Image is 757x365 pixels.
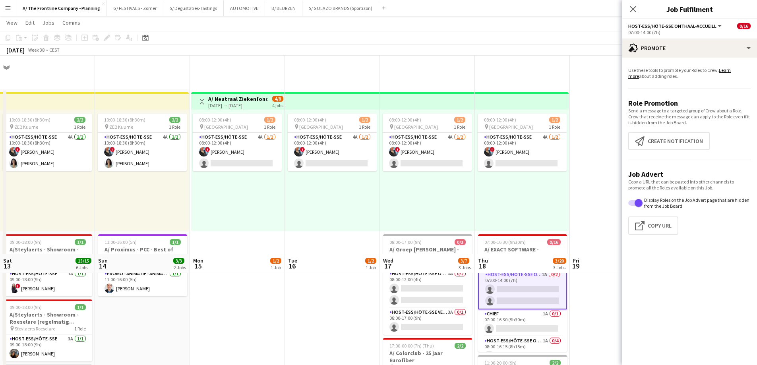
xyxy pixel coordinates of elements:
[39,17,58,28] a: Jobs
[205,147,210,152] span: !
[382,261,393,270] span: 17
[628,23,716,29] span: Host-ess/Hôte-sse Onthaal-Accueill
[3,234,92,296] app-job-card: 09:00-18:00 (9h)1/1A/Steylaerts - Showroom - Lier Steylaerts Lier1 RoleHost-ess/Hôte-sse1A1/109:0...
[26,47,46,53] span: Week 38
[478,257,488,264] span: Thu
[302,0,379,16] button: S/ GOLAZO BRANDS (Sportizon)
[389,117,421,123] span: 08:00-12:00 (4h)
[6,46,25,54] div: [DATE]
[208,95,267,102] h3: A/ Neutraal Ziekenfonds Vlaanderen (NZVL) - [GEOGRAPHIC_DATA] - 15-18/09
[395,147,400,152] span: !
[174,265,186,270] div: 2 Jobs
[389,343,434,349] span: 17:00-00:00 (7h) (Thu)
[478,246,567,260] h3: A/ EXACT SOFTWARE - INNOVATION DAY - Flanders Expo
[572,261,579,270] span: 19
[163,0,224,16] button: S/ Degustaties-Tastings
[490,147,495,152] span: !
[478,133,567,171] app-card-role: Host-ess/Hôte-sse4A1/208:00-12:00 (4h)![PERSON_NAME]
[15,147,20,152] span: !
[3,257,12,264] span: Sat
[74,124,85,130] span: 1 Role
[737,23,751,29] span: 0/16
[2,261,12,270] span: 13
[43,19,54,26] span: Jobs
[74,326,86,332] span: 1 Role
[193,257,203,264] span: Mon
[16,0,107,16] button: A/ The Frontline Company - Planning
[169,117,180,123] span: 2/2
[10,239,42,245] span: 09:00-18:00 (9h)
[478,114,567,171] app-job-card: 08:00-12:00 (4h)1/2 [GEOGRAPHIC_DATA]1 RoleHost-ess/Hôte-sse4A1/208:00-12:00 (4h)![PERSON_NAME]
[264,124,275,130] span: 1 Role
[383,308,472,335] app-card-role: Host-ess/Hôte-sse Vestiaire3A0/108:00-17:00 (9h)
[9,117,50,123] span: 10:00-18:30 (8h30m)
[97,261,108,270] span: 14
[109,124,133,130] span: ZEB Kuurne
[294,117,326,123] span: 08:00-12:00 (4h)
[484,117,516,123] span: 08:00-12:00 (4h)
[383,246,472,260] h3: A/ Groep [PERSON_NAME] - SAP Partner Forum - [GEOGRAPHIC_DATA]
[288,133,377,171] app-card-role: Host-ess/Hôte-sse4A1/208:00-12:00 (4h)![PERSON_NAME]
[287,261,297,270] span: 16
[104,117,145,123] span: 10:00-18:30 (8h30m)
[3,299,92,361] div: 09:00-18:00 (9h)1/1A/Steylaerts - Showroom - Roeselare (regelmatig terugkerende opdracht) Steylae...
[224,0,265,16] button: AUTOMOTIVE
[105,239,137,245] span: 11:00-16:00 (5h)
[76,265,91,270] div: 6 Jobs
[3,17,21,28] a: View
[3,114,92,171] div: 10:00-18:30 (8h30m)2/2 ZEB Kuurne1 RoleHost-ess/Hôte-sse4A2/210:00-18:30 (8h30m)![PERSON_NAME][PE...
[264,117,275,123] span: 1/2
[553,265,566,270] div: 3 Jobs
[383,114,472,171] app-job-card: 08:00-12:00 (4h)1/2 [GEOGRAPHIC_DATA]1 RoleHost-ess/Hôte-sse4A1/208:00-12:00 (4h)![PERSON_NAME]
[98,257,108,264] span: Sun
[628,98,751,108] h3: Role Promotion
[193,133,282,171] app-card-role: Host-ess/Hôte-sse4A1/208:00-12:00 (4h)![PERSON_NAME]
[553,258,566,264] span: 3/20
[271,265,281,270] div: 1 Job
[3,334,92,361] app-card-role: Host-ess/Hôte-sse3A1/109:00-18:00 (9h)[PERSON_NAME]
[383,269,472,308] app-card-role: Host-ess/Hôte-sse Onthaal-Accueill4A0/208:00-12:00 (4h)
[3,269,92,296] app-card-role: Host-ess/Hôte-sse1A1/109:00-18:00 (9h)![PERSON_NAME]
[59,17,83,28] a: Comms
[288,114,377,171] app-job-card: 08:00-12:00 (4h)1/2 [GEOGRAPHIC_DATA]1 RoleHost-ess/Hôte-sse4A1/208:00-12:00 (4h)![PERSON_NAME]
[3,133,92,171] app-card-role: Host-ess/Hôte-sse4A2/210:00-18:30 (8h30m)![PERSON_NAME][PERSON_NAME]
[192,261,203,270] span: 15
[270,258,281,264] span: 1/2
[478,234,567,352] app-job-card: 07:00-16:30 (9h30m)0/16A/ EXACT SOFTWARE - INNOVATION DAY - Flanders Expo Flanders Expo - [GEOGRA...
[98,114,187,171] app-job-card: 10:00-18:30 (8h30m)2/2 ZEB Kuurne1 RoleHost-ess/Hôte-sse4A2/210:00-18:30 (8h30m)![PERSON_NAME][PE...
[459,265,471,270] div: 3 Jobs
[75,304,86,310] span: 1/1
[389,239,422,245] span: 08:00-17:00 (9h)
[477,261,488,270] span: 18
[49,47,60,53] div: CEST
[383,257,393,264] span: Wed
[628,179,751,191] p: Copy a URL that can be pasted into other channels to promote all the Roles available on this Job.
[98,133,187,171] app-card-role: Host-ess/Hôte-sse4A2/210:00-18:30 (8h30m)![PERSON_NAME][PERSON_NAME]
[366,265,376,270] div: 1 Job
[478,309,567,336] app-card-role: Chief1A0/107:00-16:30 (9h30m)
[359,124,370,130] span: 1 Role
[76,258,91,264] span: 15/15
[98,269,187,296] app-card-role: Promo - Animatie - Animation1/111:00-16:00 (5h)[PERSON_NAME]
[75,239,86,245] span: 1/1
[15,326,55,332] span: Steylaerts Roeselare
[454,117,465,123] span: 1/2
[573,257,579,264] span: Fri
[299,124,343,130] span: [GEOGRAPHIC_DATA]
[170,239,181,245] span: 1/1
[272,102,283,108] div: 4 jobs
[549,117,560,123] span: 1/2
[15,284,20,288] span: !
[383,234,472,335] app-job-card: 08:00-17:00 (9h)0/3A/ Groep [PERSON_NAME] - SAP Partner Forum - [GEOGRAPHIC_DATA] Ontwikkel- & Ev...
[394,124,438,130] span: [GEOGRAPHIC_DATA]
[98,246,187,260] h3: A/ Proximus - PCC - Best of Limburg - cycling activatie
[110,147,115,152] span: !
[98,234,187,296] app-job-card: 11:00-16:00 (5h)1/1A/ Proximus - PCC - Best of Limburg - cycling activatie [GEOGRAPHIC_DATA]1 Rol...
[193,114,282,171] app-job-card: 08:00-12:00 (4h)1/2 [GEOGRAPHIC_DATA]1 RoleHost-ess/Hôte-sse4A1/208:00-12:00 (4h)![PERSON_NAME]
